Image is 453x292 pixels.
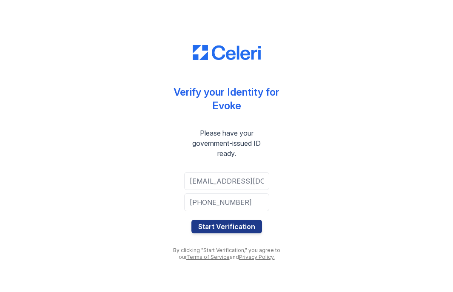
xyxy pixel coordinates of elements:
input: Email [184,172,269,190]
input: Phone [184,193,269,211]
img: CE_Logo_Blue-a8612792a0a2168367f1c8372b55b34899dd931a85d93a1a3d3e32e68fde9ad4.png [193,45,261,60]
a: Privacy Policy. [239,254,275,260]
div: Please have your government-issued ID ready. [167,128,286,159]
div: By clicking "Start Verification," you agree to our and [167,247,286,261]
button: Start Verification [191,220,262,233]
div: Verify your Identity for Evoke [174,85,279,113]
a: Terms of Service [186,254,230,260]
